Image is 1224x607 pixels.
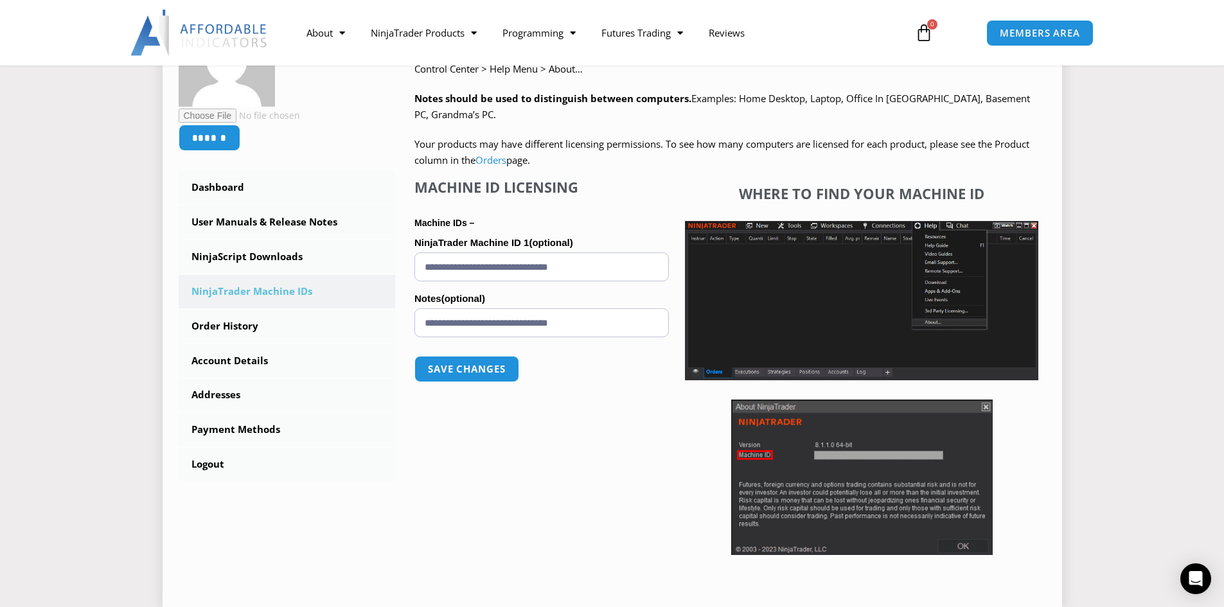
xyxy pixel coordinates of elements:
[685,185,1038,202] h4: Where to find your Machine ID
[475,154,506,166] a: Orders
[179,275,396,308] a: NinjaTrader Machine IDs
[414,137,1029,167] span: Your products may have different licensing permissions. To see how many computers are licensed fo...
[490,18,589,48] a: Programming
[179,448,396,481] a: Logout
[130,10,269,56] img: LogoAI | Affordable Indicators – NinjaTrader
[696,18,758,48] a: Reviews
[358,18,490,48] a: NinjaTrader Products
[179,206,396,239] a: User Manuals & Release Notes
[179,171,396,481] nav: Account pages
[589,18,696,48] a: Futures Trading
[927,19,937,30] span: 0
[731,400,993,555] img: Screenshot 2025-01-17 114931 | Affordable Indicators – NinjaTrader
[685,221,1038,380] img: Screenshot 2025-01-17 1155544 | Affordable Indicators – NinjaTrader
[179,171,396,204] a: Dashboard
[1180,563,1211,594] div: Open Intercom Messenger
[1000,28,1080,38] span: MEMBERS AREA
[896,14,952,51] a: 0
[179,378,396,412] a: Addresses
[294,18,900,48] nav: Menu
[529,237,572,248] span: (optional)
[414,289,669,308] label: Notes
[441,293,485,304] span: (optional)
[414,92,1030,121] span: Examples: Home Desktop, Laptop, Office In [GEOGRAPHIC_DATA], Basement PC, Grandma’s PC.
[414,92,691,105] strong: Notes should be used to distinguish between computers.
[414,356,519,382] button: Save changes
[179,310,396,343] a: Order History
[414,233,669,252] label: NinjaTrader Machine ID 1
[414,218,474,228] strong: Machine IDs –
[986,20,1094,46] a: MEMBERS AREA
[294,18,358,48] a: About
[179,240,396,274] a: NinjaScript Downloads
[414,179,669,195] h4: Machine ID Licensing
[179,413,396,446] a: Payment Methods
[179,344,396,378] a: Account Details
